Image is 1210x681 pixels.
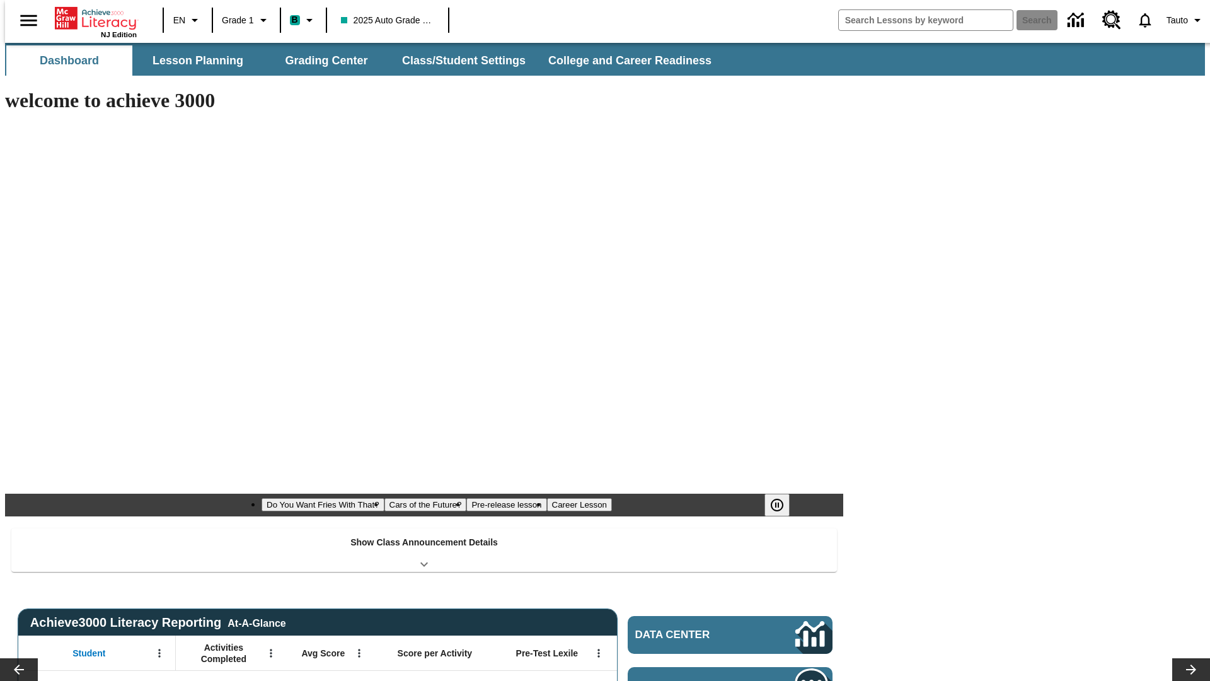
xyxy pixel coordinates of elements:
[10,2,47,39] button: Open side menu
[101,31,137,38] span: NJ Edition
[228,615,285,629] div: At-A-Glance
[135,45,261,76] button: Lesson Planning
[1167,14,1188,27] span: Tauto
[30,615,286,630] span: Achieve3000 Literacy Reporting
[384,498,467,511] button: Slide 2 Cars of the Future?
[263,45,389,76] button: Grading Center
[72,648,105,659] span: Student
[1095,3,1129,37] a: Resource Center, Will open in new tab
[350,644,369,663] button: Open Menu
[301,648,345,659] span: Avg Score
[222,14,254,27] span: Grade 1
[1172,658,1210,681] button: Lesson carousel, Next
[589,644,608,663] button: Open Menu
[839,10,1013,30] input: search field
[1060,3,1095,38] a: Data Center
[635,629,753,641] span: Data Center
[538,45,722,76] button: College and Career Readiness
[168,9,208,32] button: Language: EN, Select a language
[182,642,265,665] span: Activities Completed
[6,45,132,76] button: Dashboard
[262,498,384,511] button: Slide 1 Do You Want Fries With That?
[1161,9,1210,32] button: Profile/Settings
[628,616,833,654] a: Data Center
[285,9,322,32] button: Boost Class color is teal. Change class color
[262,644,280,663] button: Open Menu
[173,14,185,27] span: EN
[150,644,169,663] button: Open Menu
[1129,4,1161,37] a: Notifications
[292,12,298,28] span: B
[341,14,434,27] span: 2025 Auto Grade 1 A
[516,648,579,659] span: Pre-Test Lexile
[398,648,473,659] span: Score per Activity
[55,4,137,38] div: Home
[466,498,546,511] button: Slide 3 Pre-release lesson
[547,498,612,511] button: Slide 4 Career Lesson
[5,89,843,112] h1: welcome to achieve 3000
[764,494,802,516] div: Pause
[217,9,276,32] button: Grade: Grade 1, Select a grade
[392,45,536,76] button: Class/Student Settings
[11,528,837,572] div: Show Class Announcement Details
[55,6,137,31] a: Home
[5,45,723,76] div: SubNavbar
[5,43,1205,76] div: SubNavbar
[764,494,790,516] button: Pause
[350,536,498,549] p: Show Class Announcement Details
